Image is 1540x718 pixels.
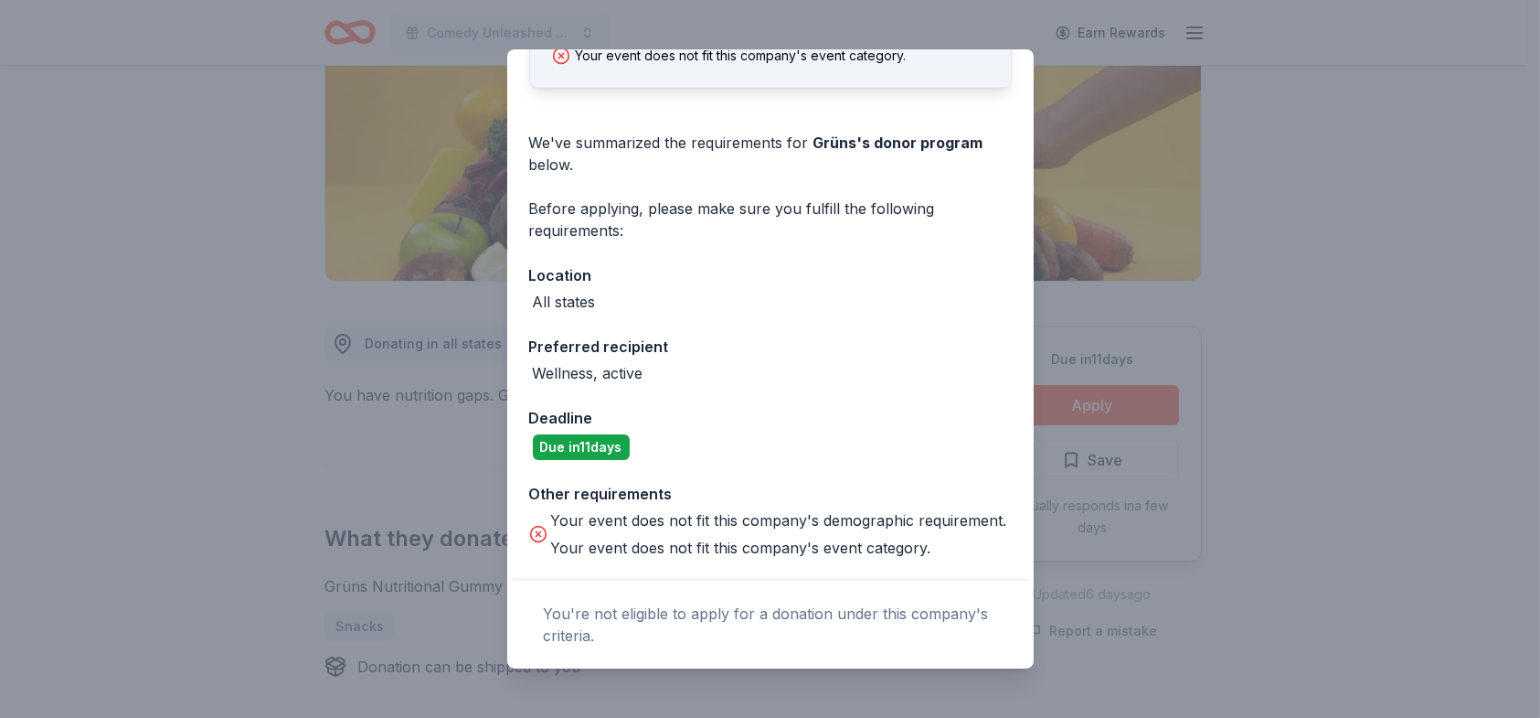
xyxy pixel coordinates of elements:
[533,362,643,384] div: Wellness, active
[551,509,1007,531] div: Your event does not fit this company's demographic requirement.
[533,434,630,460] div: Due in 11 days
[533,291,596,313] div: All states
[529,263,1012,287] div: Location
[529,198,1012,241] div: Before applying, please make sure you fulfill the following requirements:
[813,134,983,152] span: Grüns 's donor program
[529,132,1012,176] div: We've summarized the requirements for below.
[529,482,1012,506] div: Other requirements
[551,537,1007,559] div: Your event does not fit this company's event category.
[529,406,1012,430] div: Deadline
[544,603,997,647] div: You're not eligible to apply for a donation under this company's criteria.
[529,335,1012,359] div: Preferred recipient
[576,48,907,64] div: Your event does not fit this company's event category.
